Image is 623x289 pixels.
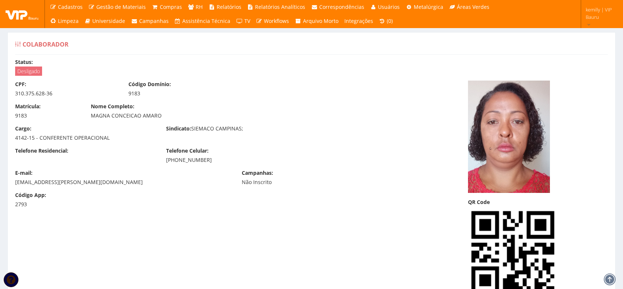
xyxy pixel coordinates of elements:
label: Matrícula: [15,103,41,110]
a: (0) [376,14,396,28]
span: Campanhas [139,17,169,24]
span: Relatórios [217,3,241,10]
div: 310.375.628-36 [15,90,117,97]
span: Universidade [92,17,125,24]
label: Telefone Residencial: [15,147,68,154]
a: Integrações [341,14,376,28]
span: Áreas Verdes [457,3,489,10]
span: Assistência Técnica [182,17,230,24]
div: [PHONE_NUMBER] [166,156,306,164]
img: foto-3x4-magna-1662993102631f42ce7f689.png [468,81,550,193]
a: Universidade [82,14,128,28]
span: Relatórios Analíticos [255,3,305,10]
span: Compras [160,3,182,10]
span: Desligado [15,67,42,76]
span: TV [244,17,250,24]
span: kemilly | VIP Bauru [586,6,613,21]
span: Usuários [378,3,400,10]
a: Workflows [253,14,292,28]
a: TV [233,14,253,28]
label: CPF: [15,81,26,88]
span: Arquivo Morto [303,17,338,24]
img: logo [6,8,39,20]
div: 9183 [128,90,231,97]
div: SIEMACO CAMPINAS; [161,125,311,134]
div: 9183 [15,112,80,119]
label: Campanhas: [242,169,273,177]
a: Assistência Técnica [172,14,234,28]
span: Integrações [344,17,373,24]
label: Sindicato: [166,125,191,132]
label: Status: [15,58,33,66]
label: Código App: [15,191,46,199]
label: Telefone Celular: [166,147,209,154]
label: Código Domínio: [128,81,171,88]
span: Correspondências [319,3,364,10]
span: (0) [387,17,393,24]
span: Colaborador [23,40,69,48]
div: MAGNA CONCEICAO AMARO [91,112,382,119]
div: [EMAIL_ADDRESS][PERSON_NAME][DOMAIN_NAME] [15,178,231,186]
label: QR Code [468,198,490,206]
label: Cargo: [15,125,31,132]
a: Arquivo Morto [292,14,341,28]
span: Cadastros [58,3,83,10]
label: E-mail: [15,169,32,177]
span: Workflows [264,17,289,24]
div: 2793 [15,201,80,208]
div: 4142-15 - CONFERENTE OPERACIONAL [15,134,155,142]
span: Limpeza [58,17,79,24]
span: Gestão de Materiais [96,3,146,10]
a: Campanhas [128,14,172,28]
div: Não Inscrito [242,178,344,186]
a: Limpeza [47,14,82,28]
span: RH [196,3,203,10]
span: Metalúrgica [414,3,443,10]
label: Nome Completo: [91,103,134,110]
